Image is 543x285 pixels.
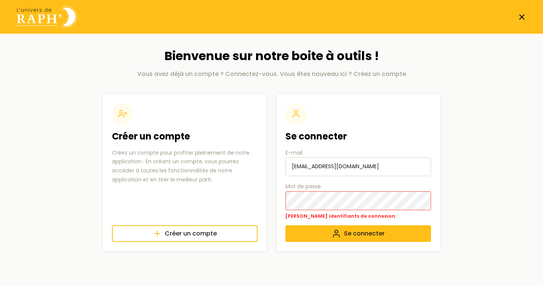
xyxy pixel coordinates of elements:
span: Créer un compte [165,229,217,238]
label: Mot de passe [285,182,431,210]
a: Fermer la page [517,12,526,22]
img: Univers de Raph logo [17,6,77,28]
h2: Créer un compte [112,130,258,142]
p: Créez un compte pour profiter pleinement de notre application : En créant un compte, vous pourrez... [112,149,258,184]
p: [PERSON_NAME] identifiants de connexion. [285,213,431,219]
h1: Bienvenue sur notre boite à outils ! [103,49,440,63]
input: Mot de passe [285,191,431,210]
span: Se connecter [344,229,385,238]
button: Se connecter [285,225,431,242]
h2: Se connecter [285,130,431,142]
input: E-mail [285,157,431,176]
a: Créer un compte [112,225,258,242]
p: Vous avez déjà un compte ? Connectez-vous. Vous êtes nouveau ici ? Créez un compte [103,70,440,79]
label: E-mail [285,149,431,177]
